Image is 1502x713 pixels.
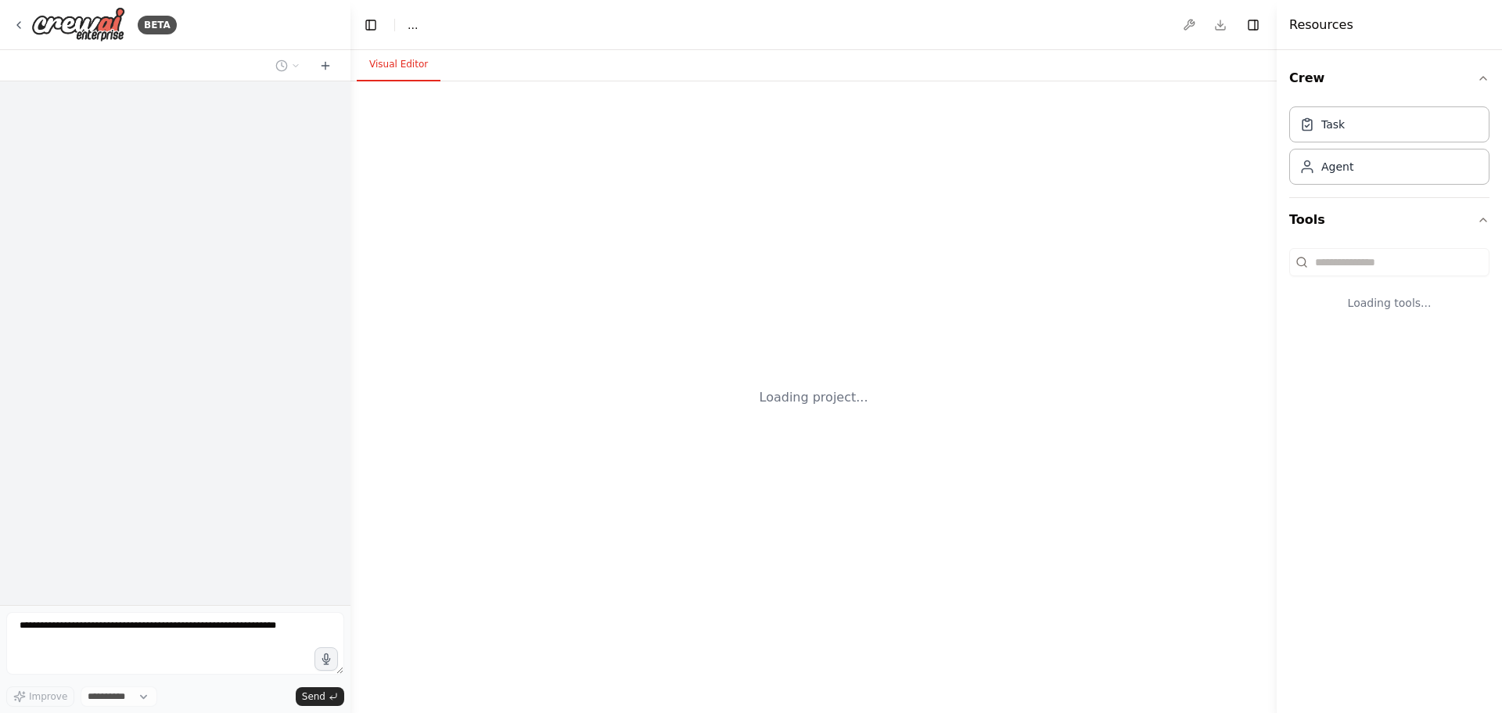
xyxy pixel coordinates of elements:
[1321,117,1345,132] div: Task
[760,388,868,407] div: Loading project...
[1289,100,1489,197] div: Crew
[269,56,307,75] button: Switch to previous chat
[296,687,344,706] button: Send
[302,690,325,703] span: Send
[1321,159,1353,175] div: Agent
[1289,242,1489,336] div: Tools
[408,17,418,33] nav: breadcrumb
[314,647,338,671] button: Click to speak your automation idea
[360,14,382,36] button: Hide left sidebar
[408,17,418,33] span: ...
[1289,198,1489,242] button: Tools
[357,49,440,81] button: Visual Editor
[1289,56,1489,100] button: Crew
[6,686,74,707] button: Improve
[1289,16,1353,34] h4: Resources
[29,690,67,703] span: Improve
[1242,14,1264,36] button: Hide right sidebar
[31,7,125,42] img: Logo
[1289,283,1489,323] div: Loading tools...
[138,16,177,34] div: BETA
[313,56,338,75] button: Start a new chat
